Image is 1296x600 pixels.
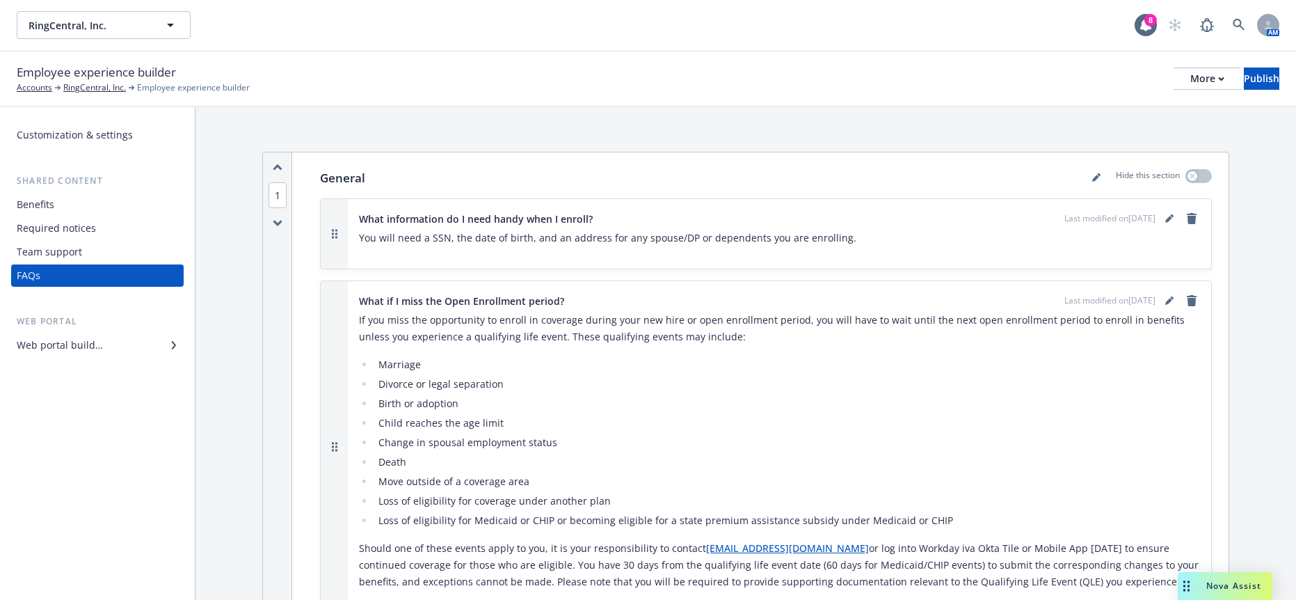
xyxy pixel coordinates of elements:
div: Drag to move [1178,572,1195,600]
li: Loss of eligibility for coverage under another plan [374,493,1200,510]
li: Death [374,454,1200,471]
div: Shared content [11,174,184,188]
a: remove [1183,292,1200,309]
div: Team support [17,241,82,263]
span: 1 [269,182,287,208]
a: [EMAIL_ADDRESS][DOMAIN_NAME] [706,542,869,555]
a: Accounts [17,81,52,94]
span: Last modified on [DATE] [1064,294,1155,307]
div: 8 [1144,14,1157,26]
div: Customization & settings [17,124,133,146]
div: Publish [1244,68,1279,89]
a: editPencil [1088,169,1105,186]
span: RingCentral, Inc. [29,18,149,33]
a: editPencil [1161,292,1178,309]
a: Web portal builder [11,334,184,356]
p: General [320,169,365,187]
span: Last modified on [DATE] [1064,212,1155,225]
a: RingCentral, Inc. [63,81,126,94]
button: RingCentral, Inc. [17,11,191,39]
div: Benefits [17,194,54,216]
li: Loss of eligibility for Medicaid or CHIP or becoming eligible for a state premium assistance subs... [374,512,1200,529]
li: Child reaches the age limit [374,415,1200,432]
div: More [1190,68,1224,89]
div: Required notices [17,217,96,239]
button: 1 [269,188,287,203]
a: Team support [11,241,184,263]
div: Web portal builder [17,334,103,356]
a: Report a Bug [1193,11,1221,39]
p: Hide this section [1116,169,1180,187]
span: Employee experience builder [17,63,176,81]
p: If you miss the opportunity to enroll in coverage during your new hire or open enrollment period,... [359,312,1200,345]
div: FAQs [17,265,40,287]
button: Nova Assist [1178,572,1272,600]
div: Web portal [11,315,184,329]
li: Divorce or legal separation [374,376,1200,393]
span: What information do I need handy when I enroll? [359,212,593,226]
li: Marriage [374,356,1200,373]
a: editPencil [1161,210,1178,227]
p: You will need a SSN, the date of birth, and an address for any spouse/DP or dependents you are en... [359,230,1200,246]
a: Start snowing [1161,11,1189,39]
a: Benefits [11,194,184,216]
li: Birth or adoption [374,395,1200,412]
button: More [1174,68,1241,90]
span: Nova Assist [1206,580,1261,592]
li: Change in spousal employment status [374,434,1200,451]
li: Move outside of a coverage area [374,473,1200,490]
a: Customization & settings [11,124,184,146]
a: Required notices [11,217,184,239]
p: Should one of these events apply to you, it is your responsibility to contact or log into Workday... [359,540,1200,590]
span: Employee experience builder [137,81,250,94]
button: Publish [1244,68,1279,90]
a: Search [1225,11,1253,39]
span: What if I miss the Open Enrollment period? [359,294,564,308]
a: FAQs [11,265,184,287]
a: remove [1183,210,1200,227]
